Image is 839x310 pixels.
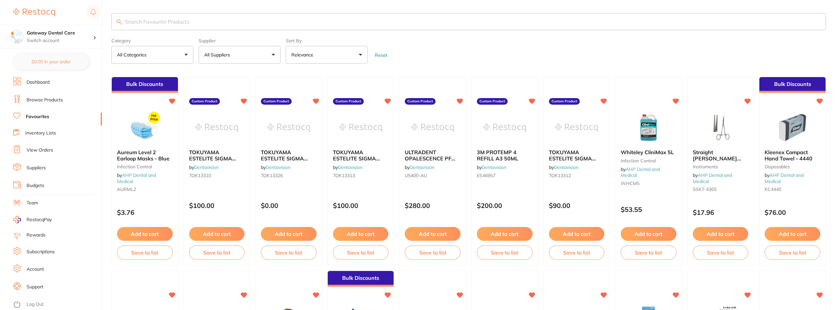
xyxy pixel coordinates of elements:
[555,111,598,144] img: TOKUYAMA ESTELITE SIGMA QUICK RESTORATIVE PLT A3 (20) 0.2g
[199,38,281,43] label: Supplier
[13,216,21,223] img: RestocqPay
[477,245,533,260] button: Save to list
[621,227,676,241] button: Add to cart
[693,149,741,174] span: Straight [PERSON_NAME] Mosquito Forceps 12cm - SSKT436S
[477,164,506,170] span: by
[286,38,368,43] label: Sort By
[477,149,518,161] span: 3M PROTEMP 4 REFILL A3 50ML
[340,111,382,144] img: TOKUYAMA ESTELITE SIGMA QUICK RESTORATIVE PLT A3.5 (20) 0.2G
[333,149,389,161] b: TOKUYAMA ESTELITE SIGMA QUICK RESTORATIVE PLT A3.5 (20) 0.2G
[27,182,44,189] a: Budgets
[13,54,89,70] button: $0.00 in your order
[411,111,454,144] img: ULTRADENT OPALESCENCE PF 20% MINT REFILL SYRINGES 40 1.2ML (40) BATCH BWNYM Qty 2
[554,164,578,170] a: Dentavision
[13,9,55,16] img: Restocq Logo
[699,111,742,144] img: Straight Halstead Mosquito Forceps 12cm - SSKT436S
[405,149,460,161] b: ULTRADENT OPALESCENCE PF 20% MINT REFILL SYRINGES 40 1.2ML (40) BATCH BWNYM Qty 2
[693,209,749,216] p: $17.96
[765,186,781,192] span: KC4440
[333,245,389,260] button: Save to list
[405,227,460,241] button: Add to cart
[291,52,316,58] p: Relevance
[328,271,394,287] div: Bulk Discounts
[765,245,820,260] button: Save to list
[261,173,283,178] span: TOK13326
[286,46,368,64] button: Relevance
[13,216,52,223] a: RestocqPay
[117,164,173,169] small: infection control
[25,130,56,136] a: Inventory Lists
[621,245,676,260] button: Save to list
[27,284,43,290] a: Support
[765,172,804,184] a: AHP Dental and Medical
[194,164,219,170] a: Dentavision
[621,149,674,155] span: Whiteley CliniMax 5L
[693,164,749,169] small: instruments
[27,232,46,238] a: Rewards
[189,98,220,105] label: Custom Product
[111,13,826,30] input: Search Favourite Products
[261,164,290,170] span: by
[27,165,46,171] a: Suppliers
[10,30,23,43] img: Gateway Dental Care
[621,166,660,178] span: by
[549,149,605,161] b: TOKUYAMA ESTELITE SIGMA QUICK RESTORATIVE PLT A3 (20) 0.2g
[333,98,364,105] label: Custom Product
[621,180,639,186] span: WHCM5
[189,149,245,161] b: TOKUYAMA ESTELITE SIGMA QUICK RESTORATIVE PLT A1 (20) 0.2G
[693,149,749,161] b: Straight Halstead Mosquito Forceps 12cm - SSKT436S
[410,164,434,170] a: Dentavision
[27,97,63,103] a: Browse Products
[261,202,317,209] p: $0.00
[549,98,580,105] label: Custom Product
[261,227,317,241] button: Add to cart
[771,111,814,144] img: Kleenex Compact Hand Towel - 4440
[267,111,310,144] img: TOKUYAMA ESTELITE SIGMA QUICK RESTORATIVE PLT OPA2 (20) 0.2g
[333,227,389,241] button: Add to cart
[338,164,362,170] a: Dentavision
[13,5,55,20] a: Restocq Logo
[261,149,317,161] b: TOKUYAMA ESTELITE SIGMA QUICK RESTORATIVE PLT OPA2 (20) 0.2g
[333,149,388,174] span: TOKUYAMA ESTELITE SIGMA QUICK RESTORATIVE PLT A3.5 (20) 0.2G
[765,149,820,161] b: Kleenex Compact Hand Towel - 4440
[693,172,732,184] span: by
[549,245,605,260] button: Save to list
[621,166,660,178] a: AHP Dental and Medical
[759,77,826,93] div: Bulk Discounts
[405,98,436,105] label: Custom Product
[621,206,676,213] p: $53.55
[124,111,166,144] img: Aureum Level 2 Earloop Masks - Blue
[261,149,316,174] span: TOKUYAMA ESTELITE SIGMA QUICK RESTORATIVE PLT OPA2 (20) 0.2g
[405,202,460,209] p: $280.00
[477,227,533,241] button: Add to cart
[405,245,460,260] button: Save to list
[405,164,434,170] span: by
[477,202,533,209] p: $200.00
[26,114,49,120] a: Favourites
[117,245,173,260] button: Save to list
[261,98,292,105] label: Custom Product
[477,149,533,161] b: 3M PROTEMP 4 REFILL A3 50ML
[195,111,238,144] img: TOKUYAMA ESTELITE SIGMA QUICK RESTORATIVE PLT A1 (20) 0.2G
[693,227,749,241] button: Add to cart
[27,30,93,36] h4: Gateway Dental Care
[27,79,49,86] a: Dashboard
[333,173,355,178] span: TOK13313
[27,301,44,308] a: Log Out
[373,52,389,58] button: Reset
[477,173,496,178] span: ES46957
[765,149,812,161] span: Kleenex Compact Hand Towel - 4440
[765,227,820,241] button: Add to cart
[27,266,44,273] a: Account
[111,38,193,43] label: Category
[477,98,508,105] label: Custom Product
[621,158,676,163] small: infection control
[765,209,820,216] p: $76.00
[261,245,317,260] button: Save to list
[189,164,219,170] span: by
[13,300,100,310] button: Log Out
[117,52,149,58] p: All Categories
[549,149,604,174] span: TOKUYAMA ESTELITE SIGMA QUICK RESTORATIVE PLT A3 (20) 0.2g
[405,173,427,178] span: U5400-AU
[117,149,173,161] b: Aureum Level 2 Earloop Masks - Blue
